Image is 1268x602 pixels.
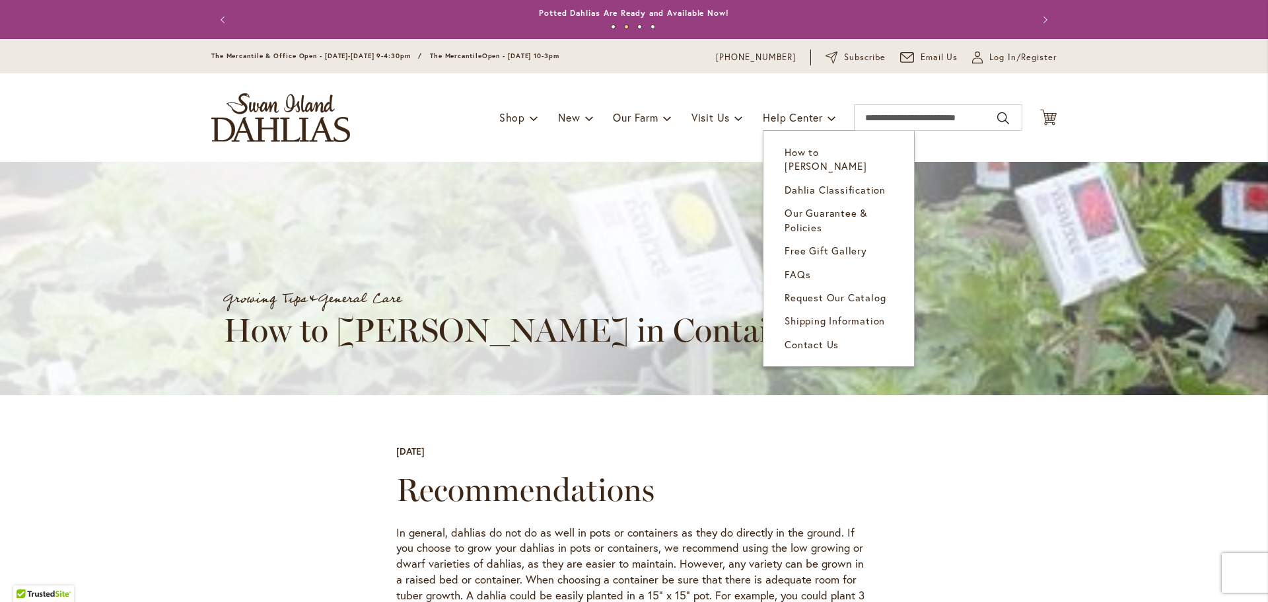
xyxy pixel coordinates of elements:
[624,24,629,29] button: 2 of 4
[716,51,796,64] a: [PHONE_NUMBER]
[785,314,885,327] span: Shipping Information
[611,24,616,29] button: 1 of 4
[989,51,1057,64] span: Log In/Register
[785,291,886,304] span: Request Our Catalog
[921,51,958,64] span: Email Us
[900,51,958,64] a: Email Us
[223,311,857,350] h1: How to [PERSON_NAME] in Containers
[211,7,238,33] button: Previous
[844,51,886,64] span: Subscribe
[613,110,658,124] span: Our Farm
[223,286,307,311] a: Growing Tips
[396,471,872,508] h2: Recommendations
[499,110,525,124] span: Shop
[785,206,868,233] span: Our Guarantee & Policies
[211,93,350,142] a: store logo
[826,51,886,64] a: Subscribe
[785,244,867,257] span: Free Gift Gallery
[651,24,655,29] button: 4 of 4
[763,110,823,124] span: Help Center
[558,110,580,124] span: New
[637,24,642,29] button: 3 of 4
[1030,7,1057,33] button: Next
[785,145,866,172] span: How to [PERSON_NAME]
[539,8,729,18] a: Potted Dahlias Are Ready and Available Now!
[785,338,839,351] span: Contact Us
[482,52,559,60] span: Open - [DATE] 10-3pm
[785,268,810,281] span: FAQs
[691,110,730,124] span: Visit Us
[396,445,425,458] div: [DATE]
[785,183,886,196] span: Dahlia Classification
[223,287,1069,311] div: &
[972,51,1057,64] a: Log In/Register
[318,286,401,311] a: General Care
[211,52,482,60] span: The Mercantile & Office Open - [DATE]-[DATE] 9-4:30pm / The Mercantile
